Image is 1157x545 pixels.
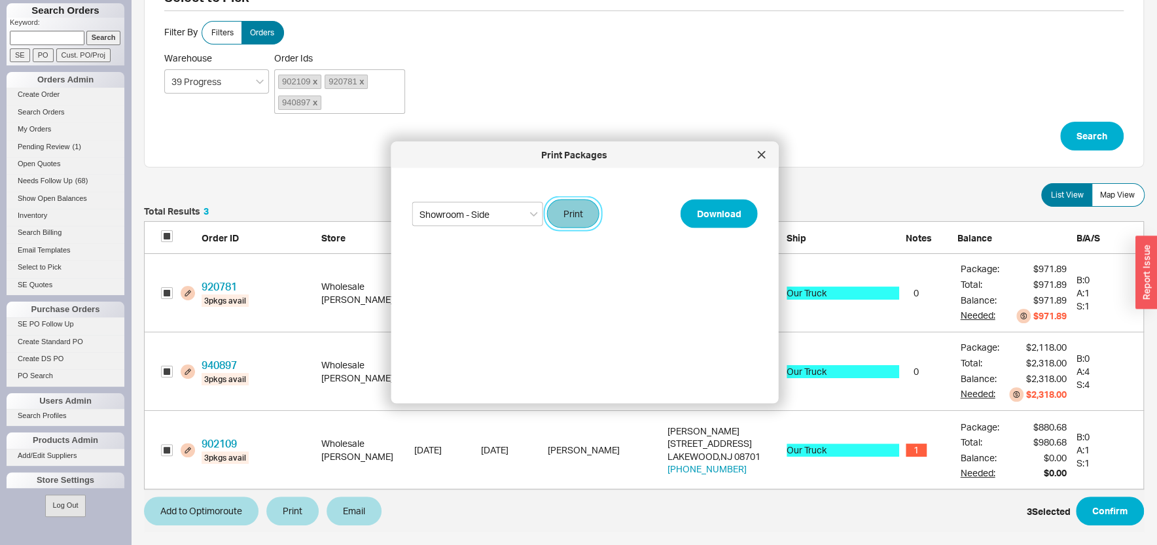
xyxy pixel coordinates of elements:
div: [PERSON_NAME] [667,425,780,438]
span: 940897 [278,96,321,110]
div: $971.89 [1033,278,1067,291]
span: 3 pkgs avail [202,451,249,464]
p: Keyword: [10,18,124,31]
div: 3 Selected [1027,505,1071,518]
div: [PERSON_NAME] [321,450,408,463]
div: $971.89 [1033,309,1067,323]
a: 940897 [202,359,237,372]
div: Balance: [960,372,999,385]
button: Add to Optimoroute [144,497,258,525]
a: Email Templates [7,243,124,257]
button: Download [681,200,758,228]
a: Open Quotes [7,157,124,171]
div: Purchase Orders [7,302,124,317]
div: Total: [960,278,999,291]
div: Print Packages [398,149,751,162]
div: Total: [960,436,999,449]
a: Show Open Balances [7,192,124,205]
div: Needed: [960,466,999,480]
div: $971.89 [1033,262,1067,275]
input: Cust. PO/Proj [56,48,111,62]
span: Order Ids [274,52,405,64]
div: Products Admin [7,432,124,448]
a: Select to Pick [7,260,124,274]
a: PO Search [7,369,124,383]
span: 3 [204,205,209,217]
div: S: 4 [1077,378,1137,391]
h5: Total Results [144,207,209,216]
div: [PERSON_NAME] [321,293,408,306]
div: Needed: [960,387,999,402]
a: Create Standard PO [7,335,124,349]
a: Create DS PO [7,352,124,366]
input: SE [10,48,30,62]
div: Our Truck [787,444,899,457]
div: $2,318.00 [1026,388,1067,401]
div: Orders Admin [7,72,124,88]
button: Search [1060,122,1124,150]
a: 902109 [202,437,237,450]
span: Map View [1100,190,1135,200]
button: Print [266,497,319,525]
div: [PERSON_NAME] [321,372,408,385]
div: $880.68 [1033,421,1067,434]
h1: Search Orders [7,3,124,18]
a: Inventory [7,209,124,222]
span: Print [283,503,302,519]
div: A: 1 [1077,444,1137,457]
span: Warehouse [164,52,212,63]
div: B: 0 [1077,273,1137,287]
span: List View [1051,190,1084,200]
a: My Orders [7,122,124,136]
a: Needs Follow Up(68) [7,174,124,188]
span: Store [321,232,346,243]
a: Add/Edit Suppliers [7,449,124,463]
a: Search Profiles [7,409,124,423]
button: Print [547,200,599,228]
div: Total: [960,357,999,370]
div: A: 4 [1077,365,1137,378]
div: John Mcintosh [548,444,660,457]
div: Wholesale [321,359,408,372]
span: Add to Optimoroute [160,503,242,519]
div: 2/28/25 [414,444,474,457]
button: Confirm [1076,497,1144,525]
div: Wholesale [321,280,408,293]
div: $980.68 [1033,436,1067,449]
div: Wholesale [321,437,408,450]
div: S: 1 [1077,457,1137,470]
span: Pending Review [18,143,70,150]
span: 1 [906,444,927,457]
button: [PHONE_NUMBER] [667,463,747,476]
span: Orders [250,27,274,38]
div: B: 0 [1077,352,1137,365]
div: Users Admin [7,393,124,409]
span: Needs Follow Up [18,177,73,185]
input: PO [33,48,54,62]
span: 0 [906,287,927,300]
span: 0 [906,365,927,378]
a: Pending Review(1) [7,140,124,154]
span: Confirm [1092,503,1128,519]
div: Our Truck [787,287,899,300]
div: Balance: [960,294,999,307]
span: Filter By [164,26,198,37]
div: A: 1 [1077,287,1137,300]
input: Select... [164,69,269,94]
a: Search Billing [7,226,124,239]
input: Order Ids902109920781940897 [325,94,332,112]
div: Needed: [960,309,999,323]
span: 3 pkgs avail [202,294,249,307]
a: SE Quotes [7,278,124,292]
div: Store Settings [7,472,124,488]
div: grid [144,254,1144,489]
div: $0.00 [1044,451,1067,465]
span: Order ID [202,232,239,243]
button: Log Out [45,495,85,516]
svg: open menu [256,79,264,84]
div: [STREET_ADDRESS] LAKEWOOD , NJ 08701 [667,425,780,476]
a: Create Order [7,88,124,101]
input: Search [86,31,121,44]
span: Download [697,206,741,222]
a: SE PO Follow Up [7,317,124,331]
